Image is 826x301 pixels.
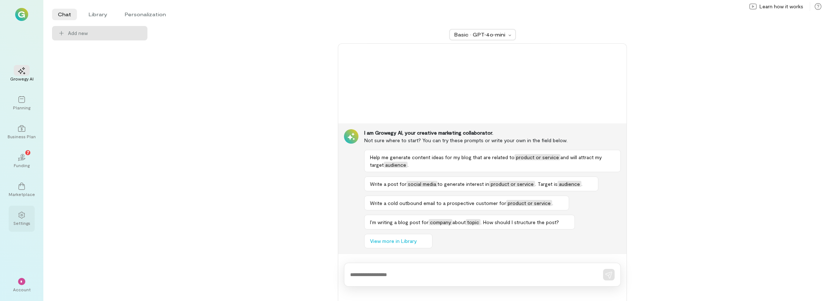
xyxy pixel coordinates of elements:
span: Add new [68,30,142,37]
span: to generate interest in [438,181,489,187]
div: Account [13,287,31,292]
span: . Target is [535,181,558,187]
button: Write a post forsocial mediato generate interest inproduct or service. Target isaudience. [364,176,598,191]
a: Settings [9,206,35,232]
button: Write a cold outbound email to a prospective customer forproduct or service. [364,196,569,210]
span: company [429,219,452,225]
span: audience [384,162,408,168]
button: Help me generate content ideas for my blog that are related toproduct or serviceand will attract ... [364,150,621,172]
span: audience [558,181,581,187]
span: Write a post for [370,181,406,187]
span: View more in Library [370,237,417,245]
span: . [552,200,553,206]
a: Business Plan [9,119,35,145]
span: product or service [489,181,535,187]
div: Not sure where to start? You can try these prompts or write your own in the field below. [364,136,621,144]
span: product or service [506,200,552,206]
a: Funding [9,148,35,174]
span: Learn how it works [760,3,803,10]
div: Marketplace [9,191,35,197]
div: Growegy AI [10,76,34,82]
span: Write a cold outbound email to a prospective customer for [370,200,506,206]
button: I’m writing a blog post forcompanyabouttopic. How should I structure the post? [364,215,575,230]
a: Growegy AI [9,61,35,87]
span: . [581,181,582,187]
span: . How should I structure the post? [481,219,559,225]
li: Chat [52,9,77,20]
span: Help me generate content ideas for my blog that are related to [370,154,515,160]
a: Marketplace [9,177,35,203]
span: social media [406,181,438,187]
span: about [452,219,466,225]
span: 7 [27,149,29,156]
div: Planning [13,105,30,110]
div: Settings [13,220,30,226]
a: Planning [9,90,35,116]
span: topic [466,219,481,225]
div: Business Plan [8,134,36,139]
li: Library [83,9,113,20]
span: I’m writing a blog post for [370,219,429,225]
span: . [408,162,409,168]
span: product or service [515,154,560,160]
div: Funding [14,162,30,168]
li: Personalization [119,9,172,20]
div: *Account [9,272,35,298]
div: Basic · GPT‑4o‑mini [454,31,506,38]
div: I am Growegy AI, your creative marketing collaborator. [364,129,621,136]
button: View more in Library [364,234,433,248]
